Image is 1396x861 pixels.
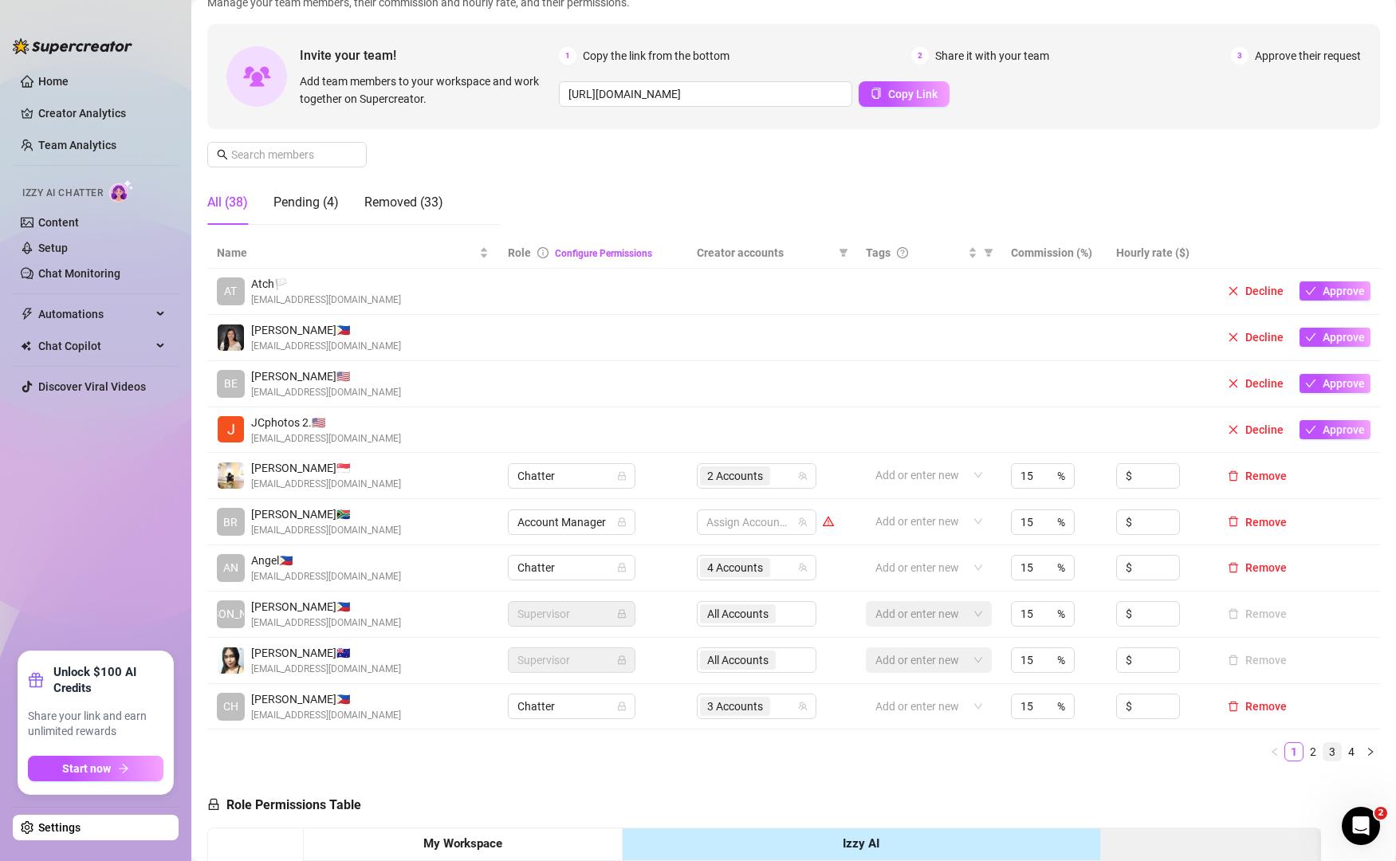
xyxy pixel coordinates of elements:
[1228,285,1239,297] span: close
[1245,377,1284,390] span: Decline
[217,244,476,261] span: Name
[38,100,166,126] a: Creator Analytics
[1255,47,1361,65] span: Approve their request
[1228,516,1239,527] span: delete
[798,563,808,572] span: team
[859,81,950,107] button: Copy Link
[1228,701,1239,712] span: delete
[1361,742,1380,761] button: right
[1342,807,1380,845] iframe: Intercom live chat
[223,559,238,576] span: AN
[38,301,151,327] span: Automations
[1245,423,1284,436] span: Decline
[28,709,163,740] span: Share your link and earn unlimited rewards
[1245,285,1284,297] span: Decline
[1323,743,1341,761] a: 3
[1265,742,1284,761] button: left
[251,662,401,677] span: [EMAIL_ADDRESS][DOMAIN_NAME]
[251,552,401,569] span: Angel 🇵🇭
[798,517,808,527] span: team
[1265,742,1284,761] li: Previous Page
[1245,516,1287,529] span: Remove
[207,193,248,212] div: All (38)
[21,308,33,320] span: thunderbolt
[1228,378,1239,389] span: close
[217,149,228,160] span: search
[911,47,929,65] span: 2
[1323,331,1365,344] span: Approve
[1221,466,1293,486] button: Remove
[1107,238,1212,269] th: Hourly rate ($)
[1305,424,1316,435] span: check
[1323,423,1365,436] span: Approve
[1300,328,1370,347] button: Approve
[38,821,81,834] a: Settings
[798,471,808,481] span: team
[1300,281,1370,301] button: Approve
[537,247,549,258] span: info-circle
[38,216,79,229] a: Content
[1221,374,1290,393] button: Decline
[251,644,401,662] span: [PERSON_NAME] 🇦🇺
[1231,47,1249,65] span: 3
[981,241,997,265] span: filter
[223,698,238,715] span: CH
[1245,561,1287,574] span: Remove
[218,324,244,351] img: Justine Bairan
[38,242,68,254] a: Setup
[1305,378,1316,389] span: check
[1300,374,1370,393] button: Approve
[517,556,626,580] span: Chatter
[617,655,627,665] span: lock
[1221,513,1293,532] button: Remove
[1228,470,1239,482] span: delete
[251,368,401,385] span: [PERSON_NAME] 🇺🇸
[218,416,244,442] img: JCphotos 2020
[1323,377,1365,390] span: Approve
[555,248,652,259] a: Configure Permissions
[871,88,882,99] span: copy
[251,615,401,631] span: [EMAIL_ADDRESS][DOMAIN_NAME]
[251,477,401,492] span: [EMAIL_ADDRESS][DOMAIN_NAME]
[231,146,344,163] input: Search members
[1342,742,1361,761] li: 4
[1221,604,1293,623] button: Remove
[1228,562,1239,573] span: delete
[1305,332,1316,343] span: check
[22,186,103,201] span: Izzy AI Chatter
[251,598,401,615] span: [PERSON_NAME] 🇵🇭
[559,47,576,65] span: 1
[38,380,146,393] a: Discover Viral Videos
[700,697,770,716] span: 3 Accounts
[1323,285,1365,297] span: Approve
[1221,420,1290,439] button: Decline
[28,672,44,688] span: gift
[1304,742,1323,761] li: 2
[224,375,238,392] span: BE
[1285,743,1303,761] a: 1
[517,648,626,672] span: Supervisor
[423,836,502,851] strong: My Workspace
[866,244,891,261] span: Tags
[21,340,31,352] img: Chat Copilot
[218,462,244,489] img: Adam Bautista
[707,698,763,715] span: 3 Accounts
[251,523,401,538] span: [EMAIL_ADDRESS][DOMAIN_NAME]
[1374,807,1387,820] span: 2
[251,339,401,354] span: [EMAIL_ADDRESS][DOMAIN_NAME]
[1366,747,1375,757] span: right
[617,609,627,619] span: lock
[707,559,763,576] span: 4 Accounts
[38,267,120,280] a: Chat Monitoring
[188,605,273,623] span: [PERSON_NAME]
[364,193,443,212] div: Removed (33)
[207,798,220,811] span: lock
[1245,470,1287,482] span: Remove
[888,88,938,100] span: Copy Link
[1001,238,1107,269] th: Commission (%)
[109,179,134,202] img: AI Chatter
[1221,328,1290,347] button: Decline
[1304,743,1322,761] a: 2
[1228,424,1239,435] span: close
[1221,281,1290,301] button: Decline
